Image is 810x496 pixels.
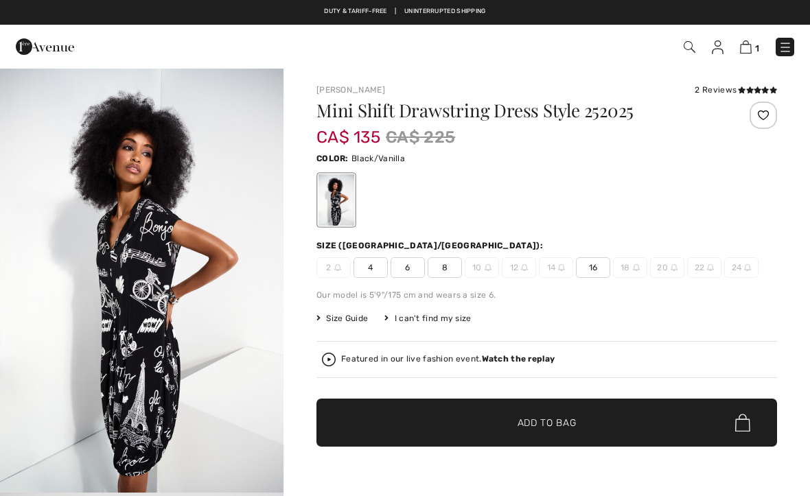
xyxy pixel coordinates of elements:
[334,264,341,271] img: ring-m.svg
[316,85,385,95] a: [PERSON_NAME]
[16,39,74,52] a: 1ère Avenue
[502,257,536,278] span: 12
[707,264,714,271] img: ring-m.svg
[740,38,759,55] a: 1
[316,399,777,447] button: Add to Bag
[740,40,752,54] img: Shopping Bag
[576,257,610,278] span: 16
[316,312,368,324] span: Size Guide
[671,264,678,271] img: ring-m.svg
[319,174,354,226] div: Black/Vanilla
[428,257,462,278] span: 8
[778,40,792,54] img: Menu
[539,257,573,278] span: 14
[316,102,700,119] h1: Mini Shift Drawstring Dress Style 252025
[322,353,336,366] img: Watch the replay
[391,257,425,278] span: 6
[755,43,759,54] span: 1
[316,239,546,252] div: Size ([GEOGRAPHIC_DATA]/[GEOGRAPHIC_DATA]):
[521,264,528,271] img: ring-m.svg
[687,257,721,278] span: 22
[354,257,388,278] span: 4
[16,33,74,60] img: 1ère Avenue
[735,414,750,432] img: Bag.svg
[558,264,565,271] img: ring-m.svg
[518,416,577,430] span: Add to Bag
[485,264,491,271] img: ring-m.svg
[695,84,777,96] div: 2 Reviews
[341,355,555,364] div: Featured in our live fashion event.
[482,354,555,364] strong: Watch the replay
[744,264,751,271] img: ring-m.svg
[613,257,647,278] span: 18
[724,257,759,278] span: 24
[712,40,724,54] img: My Info
[384,312,471,324] div: I can't find my size
[316,154,349,163] span: Color:
[633,264,640,271] img: ring-m.svg
[386,125,455,150] span: CA$ 225
[684,41,695,53] img: Search
[316,114,380,147] span: CA$ 135
[351,154,405,163] span: Black/Vanilla
[316,257,351,278] span: 2
[650,257,684,278] span: 20
[316,289,777,301] div: Our model is 5'9"/175 cm and wears a size 6.
[465,257,499,278] span: 10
